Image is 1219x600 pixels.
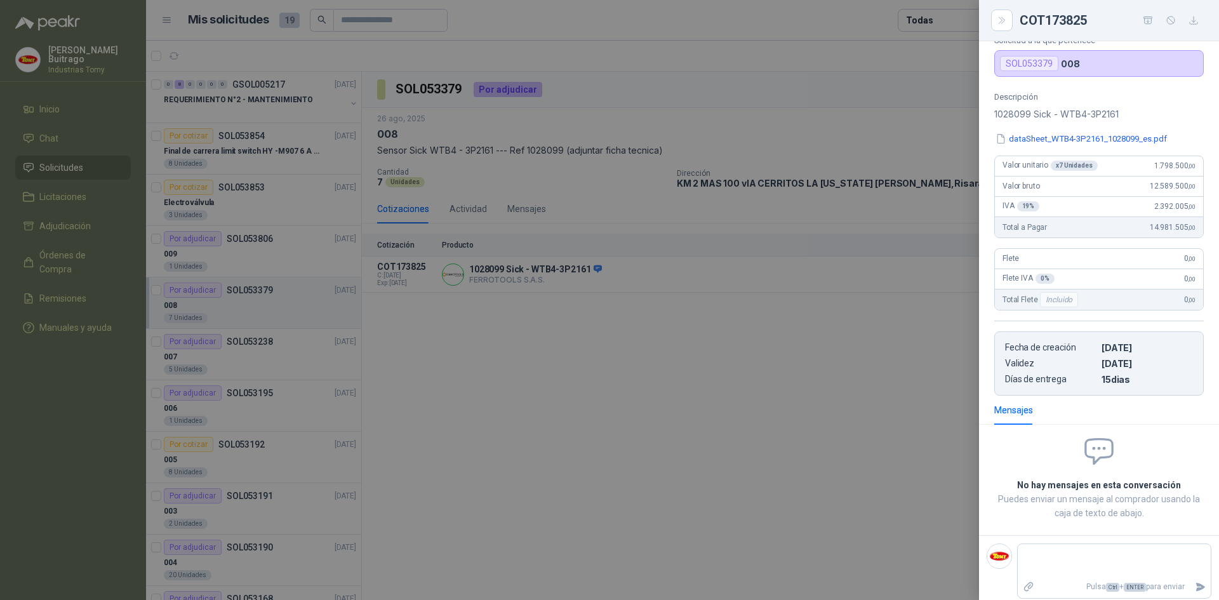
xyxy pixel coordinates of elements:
span: Valor unitario [1003,161,1098,171]
div: SOL053379 [1000,56,1058,71]
span: Total Flete [1003,292,1081,307]
p: [DATE] [1102,342,1193,353]
p: Fecha de creación [1005,342,1096,353]
div: COT173825 [1020,10,1204,30]
p: 1028099 Sick - WTB4-3P2161 [994,107,1204,122]
button: Enviar [1190,576,1211,598]
span: Valor bruto [1003,182,1039,190]
h2: No hay mensajes en esta conversación [994,478,1204,492]
span: 1.798.500 [1154,161,1196,170]
div: Mensajes [994,403,1033,417]
div: 0 % [1036,274,1055,284]
span: 12.589.500 [1150,182,1196,190]
span: ,00 [1188,276,1196,283]
span: ,00 [1188,224,1196,231]
p: 15 dias [1102,374,1193,385]
span: ,00 [1188,297,1196,303]
label: Adjuntar archivos [1018,576,1039,598]
p: Días de entrega [1005,374,1096,385]
div: 19 % [1017,201,1040,211]
span: ,00 [1188,183,1196,190]
img: Company Logo [987,544,1011,568]
span: 2.392.005 [1154,202,1196,211]
span: 0 [1184,295,1196,304]
div: x 7 Unidades [1051,161,1098,171]
span: IVA [1003,201,1039,211]
span: ,00 [1188,255,1196,262]
p: Descripción [994,92,1204,102]
p: Puedes enviar un mensaje al comprador usando la caja de texto de abajo. [994,492,1204,520]
span: Total a Pagar [1003,223,1047,232]
p: Pulsa + para enviar [1039,576,1190,598]
span: 0 [1184,274,1196,283]
button: dataSheet_WTB4-3P2161_1028099_es.pdf [994,132,1168,145]
p: Validez [1005,358,1096,369]
button: Close [994,13,1009,28]
span: Flete [1003,254,1019,263]
span: Ctrl [1106,583,1119,592]
div: Incluido [1040,292,1078,307]
span: 14.981.505 [1150,223,1196,232]
span: ,00 [1188,203,1196,210]
span: ,00 [1188,163,1196,170]
span: 0 [1184,254,1196,263]
span: Flete IVA [1003,274,1055,284]
p: 008 [1061,58,1080,69]
span: ENTER [1124,583,1146,592]
p: [DATE] [1102,358,1193,369]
